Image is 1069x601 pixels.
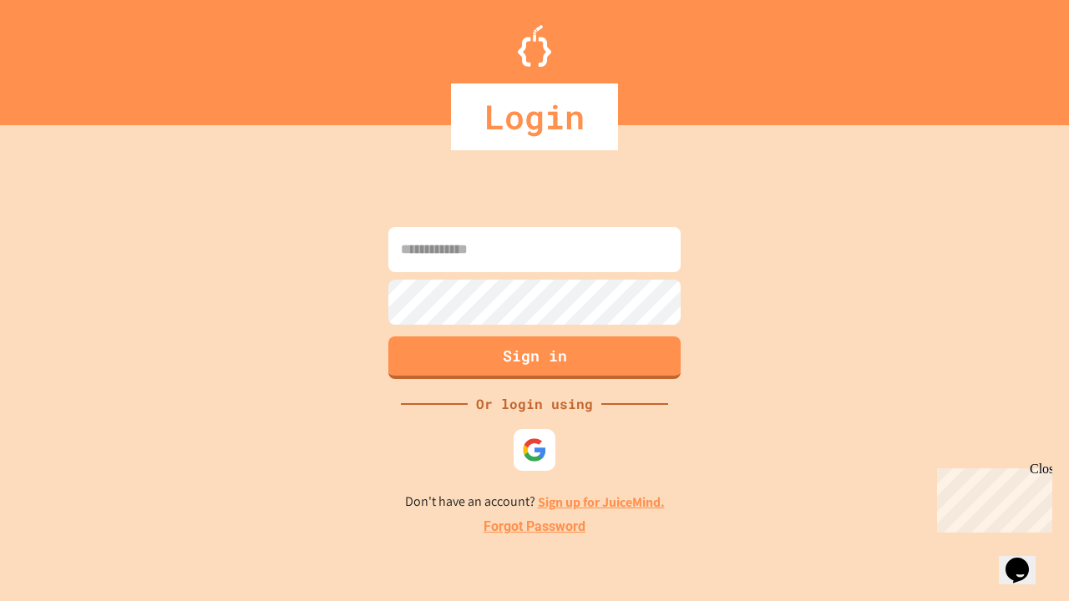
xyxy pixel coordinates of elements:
a: Sign up for JuiceMind. [538,493,665,511]
p: Don't have an account? [405,492,665,513]
img: google-icon.svg [522,437,547,462]
button: Sign in [388,336,681,379]
iframe: chat widget [999,534,1052,584]
img: Logo.svg [518,25,551,67]
div: Chat with us now!Close [7,7,115,106]
div: Login [451,83,618,150]
iframe: chat widget [930,462,1052,533]
div: Or login using [468,394,601,414]
a: Forgot Password [484,517,585,537]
